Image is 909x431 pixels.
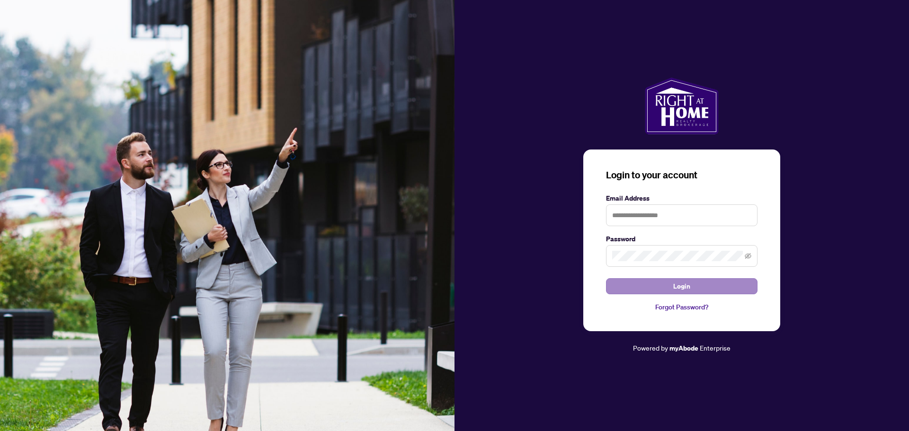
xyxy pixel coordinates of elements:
[745,253,751,259] span: eye-invisible
[700,343,731,352] span: Enterprise
[606,168,757,182] h3: Login to your account
[606,234,757,244] label: Password
[606,278,757,294] button: Login
[606,302,757,312] a: Forgot Password?
[606,193,757,203] label: Email Address
[673,279,690,294] span: Login
[633,343,668,352] span: Powered by
[669,343,698,353] a: myAbode
[645,78,718,134] img: ma-logo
